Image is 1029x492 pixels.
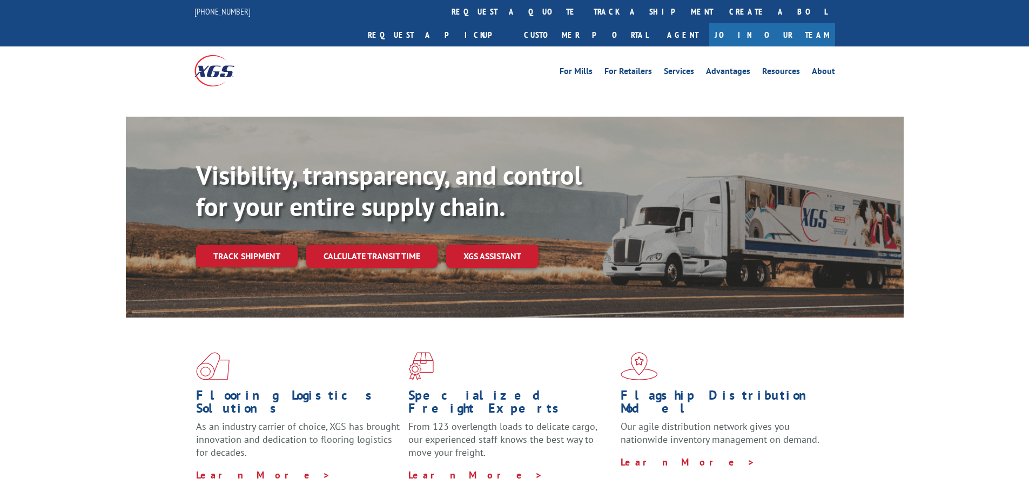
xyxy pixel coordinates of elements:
[196,245,298,267] a: Track shipment
[812,67,835,79] a: About
[656,23,709,46] a: Agent
[194,6,251,17] a: [PHONE_NUMBER]
[709,23,835,46] a: Join Our Team
[560,67,593,79] a: For Mills
[621,389,825,420] h1: Flagship Distribution Model
[664,67,694,79] a: Services
[621,352,658,380] img: xgs-icon-flagship-distribution-model-red
[604,67,652,79] a: For Retailers
[621,456,755,468] a: Learn More >
[408,389,613,420] h1: Specialized Freight Experts
[196,158,582,223] b: Visibility, transparency, and control for your entire supply chain.
[196,389,400,420] h1: Flooring Logistics Solutions
[516,23,656,46] a: Customer Portal
[196,352,230,380] img: xgs-icon-total-supply-chain-intelligence-red
[408,420,613,468] p: From 123 overlength loads to delicate cargo, our experienced staff knows the best way to move you...
[762,67,800,79] a: Resources
[408,469,543,481] a: Learn More >
[446,245,539,268] a: XGS ASSISTANT
[621,420,819,446] span: Our agile distribution network gives you nationwide inventory management on demand.
[306,245,438,268] a: Calculate transit time
[408,352,434,380] img: xgs-icon-focused-on-flooring-red
[360,23,516,46] a: Request a pickup
[706,67,750,79] a: Advantages
[196,469,331,481] a: Learn More >
[196,420,400,459] span: As an industry carrier of choice, XGS has brought innovation and dedication to flooring logistics...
